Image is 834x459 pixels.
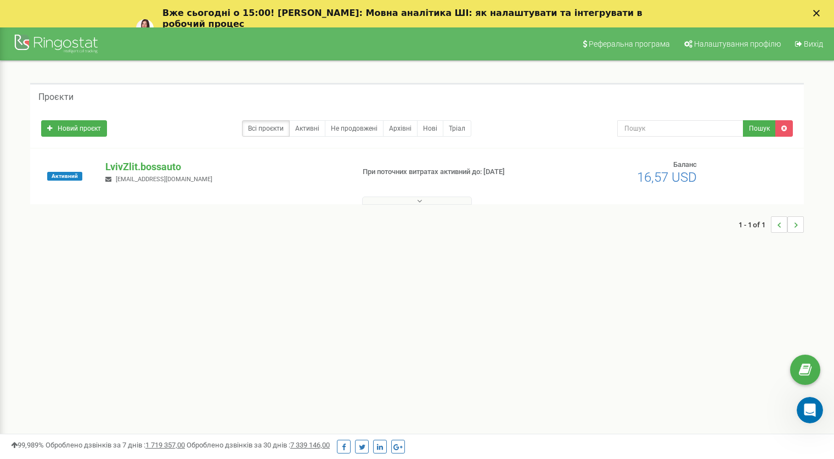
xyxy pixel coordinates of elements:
h5: Проєкти [38,92,74,102]
span: 1 - 1 of 1 [739,216,771,233]
span: 16,57 USD [637,170,697,185]
span: Баланс [673,160,697,169]
span: Вихід [804,40,823,48]
a: Всі проєкти [242,120,290,137]
a: Тріал [443,120,471,137]
a: Реферальна програма [576,27,675,60]
span: Оброблено дзвінків за 7 днів : [46,441,185,449]
p: LvivZlit.bossauto [105,160,345,174]
u: 1 719 357,00 [145,441,185,449]
iframe: Intercom live chat [797,397,823,423]
input: Пошук [617,120,743,137]
a: Не продовжені [325,120,384,137]
span: Оброблено дзвінків за 30 днів : [187,441,330,449]
a: Архівні [383,120,418,137]
img: Profile image for Yuliia [136,19,154,37]
a: Новий проєкт [41,120,107,137]
a: Активні [289,120,325,137]
a: Вихід [788,27,829,60]
a: Нові [417,120,443,137]
a: Налаштування профілю [677,27,786,60]
span: Активний [47,172,82,181]
b: Вже сьогодні о 15:00! [PERSON_NAME]: Мовна аналітика ШІ: як налаштувати та інтегрувати в робочий ... [162,8,643,29]
div: Закрити [813,10,824,16]
p: При поточних витратах активний до: [DATE] [363,167,538,177]
span: Реферальна програма [589,40,670,48]
span: Налаштування профілю [694,40,781,48]
nav: ... [739,205,804,244]
button: Пошук [743,120,776,137]
span: [EMAIL_ADDRESS][DOMAIN_NAME] [116,176,212,183]
span: 99,989% [11,441,44,449]
u: 7 339 146,00 [290,441,330,449]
